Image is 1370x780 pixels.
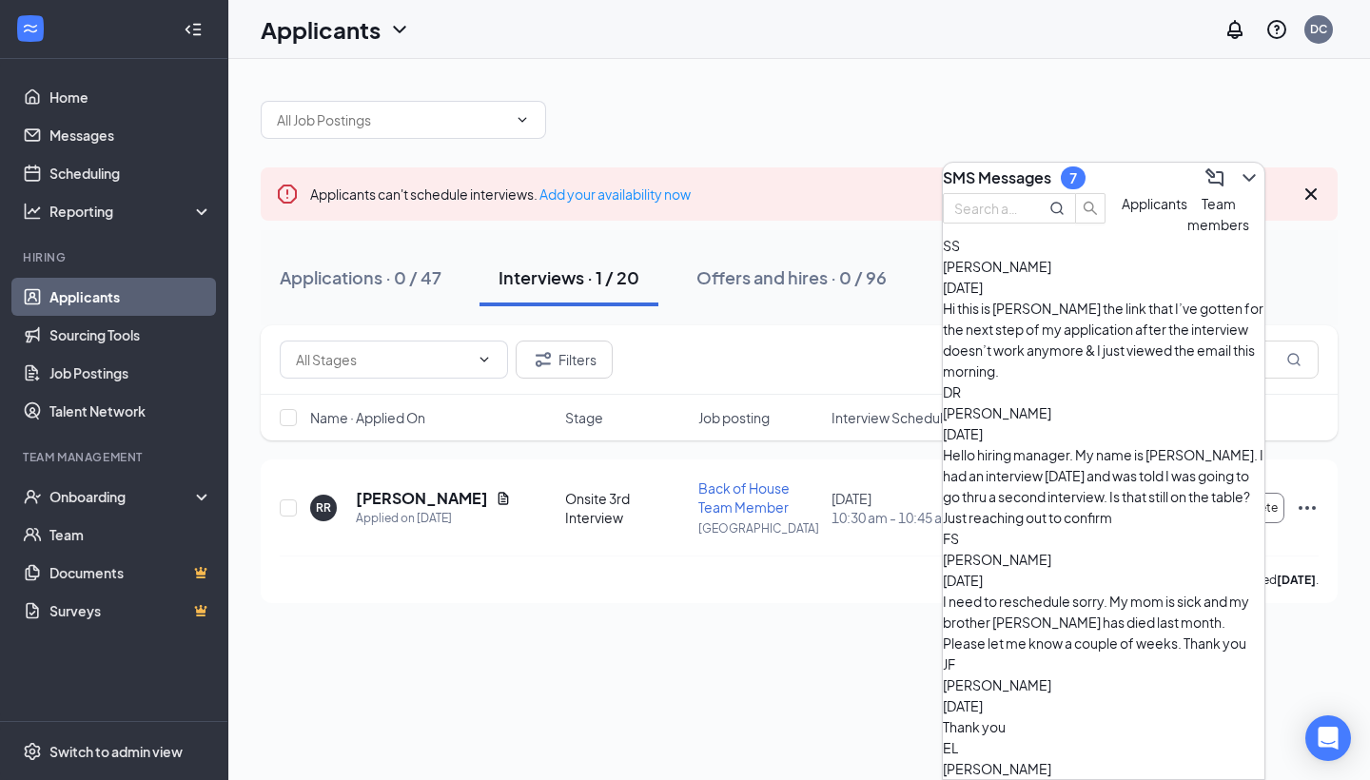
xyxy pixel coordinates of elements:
[316,499,331,516] div: RR
[954,198,1023,219] input: Search applicant
[943,298,1264,381] div: Hi this is [PERSON_NAME] the link that I’ve gotten for the next step of my application after the ...
[23,487,42,506] svg: UserCheck
[943,572,983,589] span: [DATE]
[1300,183,1322,205] svg: Cross
[943,235,1264,256] div: SS
[943,258,1051,275] span: [PERSON_NAME]
[943,676,1051,693] span: [PERSON_NAME]
[496,491,511,506] svg: Document
[49,554,212,592] a: DocumentsCrown
[23,202,42,221] svg: Analysis
[1310,21,1327,37] div: DC
[49,487,196,506] div: Onboarding
[943,737,1264,758] div: EL
[277,109,507,130] input: All Job Postings
[1075,193,1106,224] button: search
[698,520,820,536] p: [GEOGRAPHIC_DATA]
[49,154,212,192] a: Scheduling
[1076,201,1105,216] span: search
[1286,352,1301,367] svg: MagnifyingGlass
[832,489,953,527] div: [DATE]
[943,551,1051,568] span: [PERSON_NAME]
[943,697,983,714] span: [DATE]
[516,341,613,379] button: Filter Filters
[23,249,208,265] div: Hiring
[276,183,299,205] svg: Error
[49,592,212,630] a: SurveysCrown
[310,408,425,427] span: Name · Applied On
[832,508,953,527] span: 10:30 am - 10:45 am
[280,265,441,289] div: Applications · 0 / 47
[1049,201,1065,216] svg: MagnifyingGlass
[310,185,691,203] span: Applicants can't schedule interviews.
[943,279,983,296] span: [DATE]
[49,742,183,761] div: Switch to admin view
[49,516,212,554] a: Team
[388,18,411,41] svg: ChevronDown
[49,116,212,154] a: Messages
[49,354,212,392] a: Job Postings
[532,348,555,371] svg: Filter
[1223,18,1246,41] svg: Notifications
[943,444,1264,528] div: Hello hiring manager. My name is [PERSON_NAME]. I had an interview [DATE] and was told I was goin...
[49,202,213,221] div: Reporting
[1204,166,1226,189] svg: ComposeMessage
[184,20,203,39] svg: Collapse
[565,489,687,527] div: Onsite 3rd Interview
[1238,166,1261,189] svg: ChevronDown
[696,265,887,289] div: Offers and hires · 0 / 96
[943,591,1264,653] div: I need to reschedule sorry. My mom is sick and my brother [PERSON_NAME] has died last month. Plea...
[21,19,40,38] svg: WorkstreamLogo
[1187,195,1249,233] span: Team members
[261,13,381,46] h1: Applicants
[943,760,1051,777] span: [PERSON_NAME]
[1305,715,1351,761] div: Open Intercom Messenger
[1296,497,1319,519] svg: Ellipses
[943,381,1264,402] div: DR
[698,479,790,516] span: Back of House Team Member
[23,449,208,465] div: Team Management
[49,78,212,116] a: Home
[943,425,983,442] span: [DATE]
[1234,163,1264,193] button: ChevronDown
[698,408,770,427] span: Job posting
[23,742,42,761] svg: Settings
[943,167,1051,188] h3: SMS Messages
[943,528,1264,549] div: FS
[49,316,212,354] a: Sourcing Tools
[356,488,488,509] h5: [PERSON_NAME]
[565,408,603,427] span: Stage
[477,352,492,367] svg: ChevronDown
[943,716,1264,737] div: Thank you
[1200,163,1230,193] button: ComposeMessage
[1265,18,1288,41] svg: QuestionInfo
[943,653,1264,674] div: JF
[356,509,511,528] div: Applied on [DATE]
[943,404,1051,421] span: [PERSON_NAME]
[515,112,530,127] svg: ChevronDown
[49,392,212,430] a: Talent Network
[1069,170,1077,186] div: 7
[499,265,639,289] div: Interviews · 1 / 20
[49,278,212,316] a: Applicants
[1277,573,1316,587] b: [DATE]
[296,349,469,370] input: All Stages
[1122,195,1187,212] span: Applicants
[539,185,691,203] a: Add your availability now
[832,408,951,427] span: Interview Schedule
